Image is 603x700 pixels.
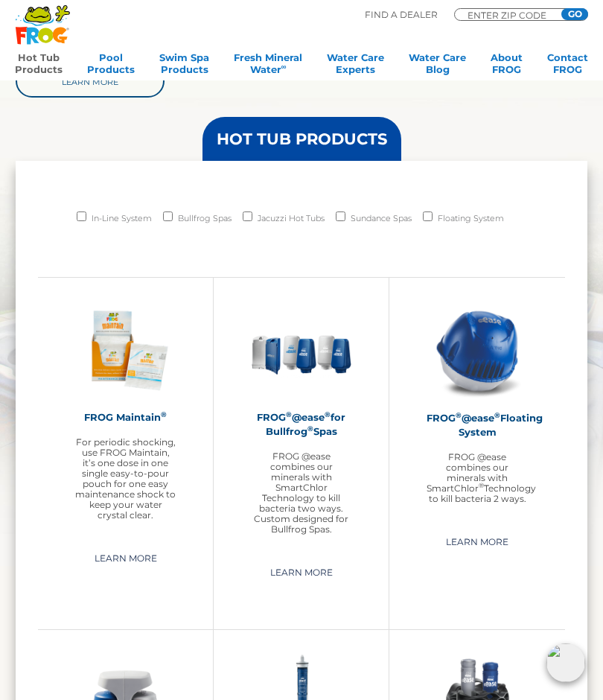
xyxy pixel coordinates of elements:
input: Zip Code Form [466,11,555,19]
img: openIcon [546,643,585,682]
a: Fresh MineralWater∞ [234,51,302,81]
a: Learn More [77,547,174,570]
label: Jacuzzi Hot Tubs [258,208,325,229]
a: AboutFROG [491,51,523,81]
h2: FROG @ease for Bullfrog Spas [251,410,351,439]
a: Water CareExperts [327,51,384,81]
p: FROG @ease combines our minerals with SmartChlor Technology to kill bacteria two ways. Custom des... [251,451,351,535]
sup: ® [479,481,484,489]
sup: ® [456,411,462,419]
a: Learn More [253,561,350,585]
a: Hot TubProducts [15,51,63,81]
h3: HOT TUB PRODUCTS [217,131,387,147]
sup: ® [286,410,292,419]
label: In-Line System [92,208,152,229]
a: Learn More [429,530,526,554]
h2: FROG @ease Floating System [427,411,528,439]
a: Swim SpaProducts [159,51,209,81]
h2: FROG Maintain [75,410,176,424]
img: Frog_Maintain_Hero-2-v2-300x300.png [75,300,176,401]
img: bullfrog-product-hero-300x300.png [251,300,351,401]
label: Bullfrog Spas [178,208,232,229]
p: For periodic shocking, use FROG Maintain, it’s one dose in one single easy-to-pour pouch for one ... [75,437,176,521]
sup: ® [325,410,331,419]
label: Floating System [438,208,504,229]
a: FROG Maintain®For periodic shocking, use FROG Maintain, it’s one dose in one single easy-to-pour ... [75,300,176,521]
a: FROG®@ease®Floating SystemFROG @ease combines our minerals with SmartChlor®Technology to kill bac... [427,300,528,504]
img: hot-tub-product-atease-system-300x300.png [427,300,528,401]
a: FROG®@ease®for Bullfrog®SpasFROG @ease combines our minerals with SmartChlor Technology to kill b... [251,300,351,535]
label: Sundance Spas [351,208,412,229]
p: Find A Dealer [365,8,438,22]
sup: ∞ [281,63,287,71]
a: ContactFROG [547,51,588,81]
sup: ® [161,410,167,419]
sup: ® [494,411,500,419]
sup: ® [307,424,313,433]
p: FROG @ease combines our minerals with SmartChlor Technology to kill bacteria 2 ways. [427,452,528,504]
a: PoolProducts [87,51,135,81]
input: GO [561,8,588,20]
a: Water CareBlog [409,51,466,81]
